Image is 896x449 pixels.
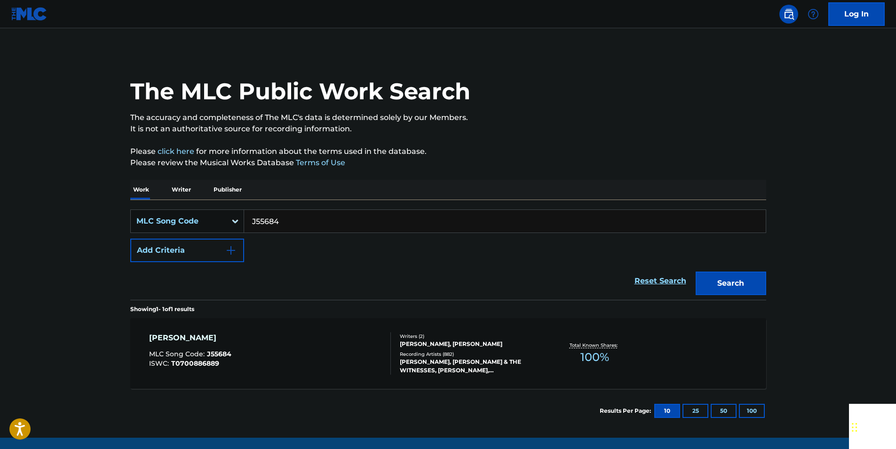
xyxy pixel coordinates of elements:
[130,146,766,157] p: Please for more information about the terms used in the database.
[779,5,798,24] a: Public Search
[207,350,231,358] span: J55684
[849,404,896,449] iframe: Chat Widget
[149,350,207,358] span: MLC Song Code :
[696,272,766,295] button: Search
[130,209,766,300] form: Search Form
[130,112,766,123] p: The accuracy and completeness of The MLC's data is determined solely by our Members.
[630,271,691,291] a: Reset Search
[130,180,152,200] p: Work
[130,239,244,262] button: Add Criteria
[225,245,237,256] img: 9d2ae6d4665cec9f34b9.svg
[400,358,542,375] div: [PERSON_NAME], [PERSON_NAME] & THE WITNESSES, [PERSON_NAME], [PERSON_NAME]|[PERSON_NAME], [PERSON...
[580,349,609,366] span: 100 %
[804,5,823,24] div: Help
[739,404,765,418] button: 100
[130,77,470,105] h1: The MLC Public Work Search
[130,123,766,135] p: It is not an authoritative source for recording information.
[654,404,680,418] button: 10
[711,404,737,418] button: 50
[169,180,194,200] p: Writer
[294,158,345,167] a: Terms of Use
[400,340,542,348] div: [PERSON_NAME], [PERSON_NAME]
[828,2,885,26] a: Log In
[852,413,857,441] div: Drag
[130,157,766,168] p: Please review the Musical Works Database
[171,359,219,368] span: T0700886889
[211,180,245,200] p: Publisher
[149,332,231,344] div: [PERSON_NAME]
[149,359,171,368] span: ISWC :
[136,216,221,227] div: MLC Song Code
[130,305,194,313] p: Showing 1 - 1 of 1 results
[400,351,542,358] div: Recording Artists ( 882 )
[808,8,819,20] img: help
[600,407,653,415] p: Results Per Page:
[570,342,620,349] p: Total Known Shares:
[11,7,48,21] img: MLC Logo
[682,404,708,418] button: 25
[158,147,194,156] a: click here
[400,333,542,340] div: Writers ( 2 )
[130,318,766,389] a: [PERSON_NAME]MLC Song Code:J55684ISWC:T0700886889Writers (2)[PERSON_NAME], [PERSON_NAME]Recording...
[783,8,794,20] img: search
